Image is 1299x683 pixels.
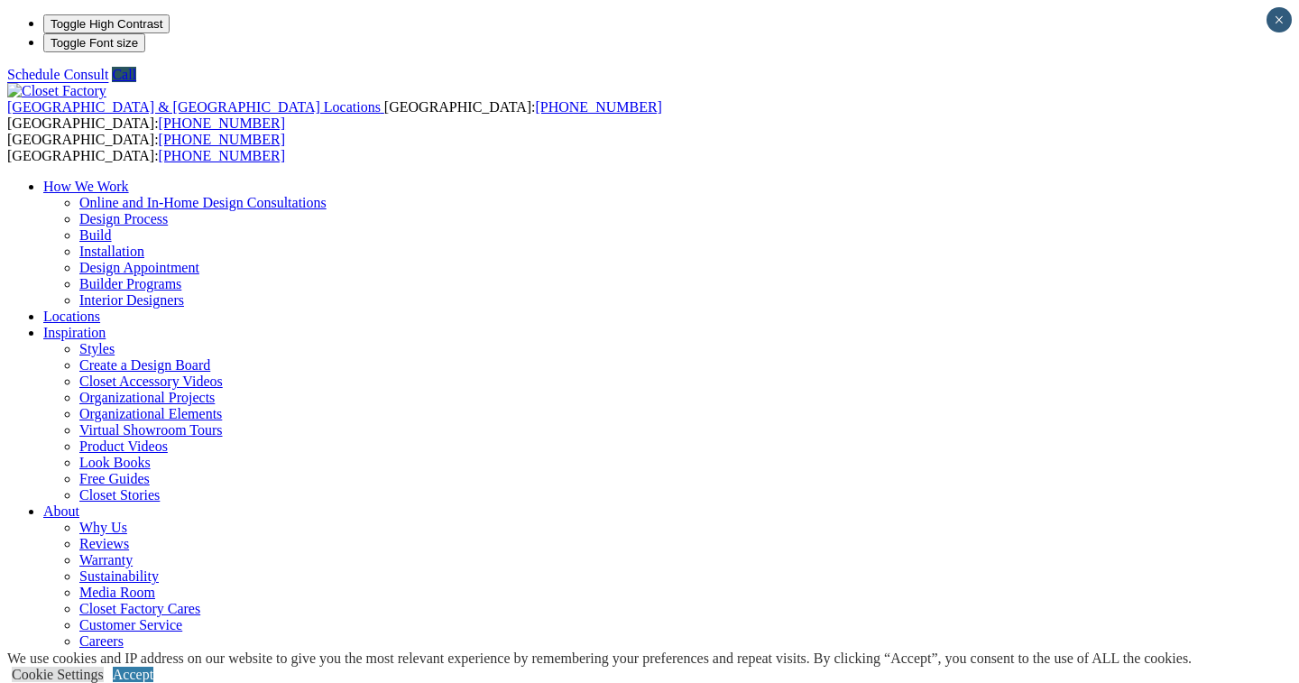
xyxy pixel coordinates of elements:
a: How We Work [43,179,129,194]
a: Cookie Settings [12,667,104,682]
a: About [43,503,79,519]
a: Inspiration [43,325,106,340]
a: Media Room [79,585,155,600]
a: Reviews [79,536,129,551]
a: Organizational Projects [79,390,215,405]
a: Why Us [79,520,127,535]
a: Closet Accessory Videos [79,374,223,389]
a: Customer Service [79,617,182,632]
button: Toggle Font size [43,33,145,52]
a: Product Videos [79,438,168,454]
span: Toggle High Contrast [51,17,162,31]
a: Installation [79,244,144,259]
a: Build [79,227,112,243]
a: Design Process [79,211,168,226]
a: Organizational Elements [79,406,222,421]
span: [GEOGRAPHIC_DATA] & [GEOGRAPHIC_DATA] Locations [7,99,381,115]
a: Look Books [79,455,151,470]
a: Builder Programs [79,276,181,291]
a: [PHONE_NUMBER] [159,132,285,147]
span: Toggle Font size [51,36,138,50]
a: Closet Factory Cares [79,601,200,616]
a: Warranty [79,552,133,568]
a: Interior Designers [79,292,184,308]
a: [PHONE_NUMBER] [535,99,661,115]
a: [GEOGRAPHIC_DATA] & [GEOGRAPHIC_DATA] Locations [7,99,384,115]
a: Sustainability [79,568,159,584]
a: Blog [43,650,71,665]
div: We use cookies and IP address on our website to give you the most relevant experience by remember... [7,651,1192,667]
span: [GEOGRAPHIC_DATA]: [GEOGRAPHIC_DATA]: [7,132,285,163]
a: Design Appointment [79,260,199,275]
a: Call [112,67,136,82]
img: Closet Factory [7,83,106,99]
a: Closet Stories [79,487,160,503]
a: Accept [113,667,153,682]
a: Locations [43,309,100,324]
a: Careers [79,633,124,649]
a: Create a Design Board [79,357,210,373]
a: Online and In-Home Design Consultations [79,195,327,210]
a: Styles [79,341,115,356]
a: Schedule Consult [7,67,108,82]
button: Toggle High Contrast [43,14,170,33]
a: [PHONE_NUMBER] [159,115,285,131]
a: Free Guides [79,471,150,486]
a: Virtual Showroom Tours [79,422,223,438]
span: [GEOGRAPHIC_DATA]: [GEOGRAPHIC_DATA]: [7,99,662,131]
button: Close [1267,7,1292,32]
a: [PHONE_NUMBER] [159,148,285,163]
